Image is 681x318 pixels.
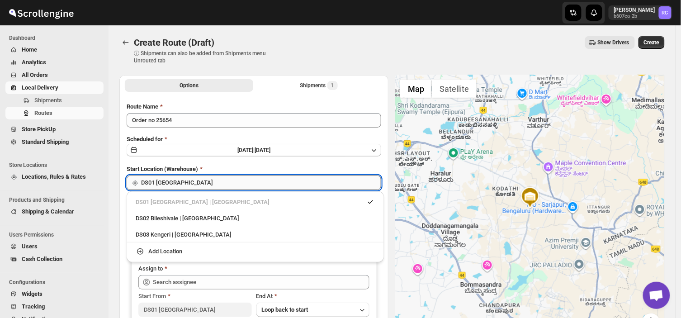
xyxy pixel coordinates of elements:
[125,79,253,92] button: All Route Options
[127,136,163,142] span: Scheduled for
[255,79,383,92] button: Selected Shipments
[609,5,672,20] button: User menu
[300,81,338,90] div: Shipments
[662,10,668,16] text: RC
[9,34,104,42] span: Dashboard
[400,80,432,98] button: Show street map
[22,243,38,250] span: Users
[256,303,369,317] button: Loop back to start
[5,288,104,300] button: Widgets
[34,97,62,104] span: Shipments
[180,82,199,89] span: Options
[5,69,104,81] button: All Orders
[22,173,86,180] span: Locations, Rules & Rates
[237,147,255,153] span: [DATE] |
[5,56,104,69] button: Analytics
[138,264,163,273] div: Assign to
[127,103,158,110] span: Route Name
[659,6,672,19] span: Rahul Chopra
[614,6,655,14] p: [PERSON_NAME]
[127,226,384,242] li: DS03 Kengeri
[585,36,635,49] button: Show Drivers
[5,107,104,119] button: Routes
[5,253,104,266] button: Cash Collection
[9,161,104,169] span: Store Locations
[7,1,75,24] img: ScrollEngine
[9,279,104,286] span: Configurations
[138,293,166,299] span: Start From
[644,39,659,46] span: Create
[136,214,375,223] div: DS02 Bileshivale | [GEOGRAPHIC_DATA]
[127,113,381,128] input: Eg: Bengaluru Route
[5,205,104,218] button: Shipping & Calendar
[5,240,104,253] button: Users
[127,209,384,226] li: DS02 Bileshivale
[22,256,62,262] span: Cash Collection
[256,292,369,301] div: End At
[136,230,375,239] div: DS03 Kengeri | [GEOGRAPHIC_DATA]
[148,247,182,256] div: Add Location
[643,282,670,309] a: Open chat
[614,14,655,19] p: b607ea-2b
[598,39,629,46] span: Show Drivers
[638,36,665,49] button: Create
[9,196,104,204] span: Products and Shipping
[22,71,48,78] span: All Orders
[22,46,37,53] span: Home
[262,306,308,313] span: Loop back to start
[22,84,58,91] span: Local Delivery
[22,208,74,215] span: Shipping & Calendar
[153,275,369,290] input: Search assignee
[22,59,46,66] span: Analytics
[5,94,104,107] button: Shipments
[22,290,43,297] span: Widgets
[331,82,334,89] span: 1
[9,231,104,238] span: Users Permissions
[119,36,132,49] button: Routes
[5,43,104,56] button: Home
[34,109,52,116] span: Routes
[22,126,56,133] span: Store PickUp
[127,195,384,209] li: DS01 Sarjapur
[22,303,45,310] span: Tracking
[134,50,276,64] p: ⓘ Shipments can also be added from Shipments menu Unrouted tab
[5,300,104,313] button: Tracking
[5,171,104,183] button: Locations, Rules & Rates
[136,198,375,207] div: DS01 [GEOGRAPHIC_DATA] | [GEOGRAPHIC_DATA]
[255,147,270,153] span: [DATE]
[134,37,214,48] span: Create Route (Draft)
[432,80,477,98] button: Show satellite imagery
[22,138,69,145] span: Standard Shipping
[141,176,381,190] input: Search location
[127,144,381,157] button: [DATE]|[DATE]
[127,166,198,172] span: Start Location (Warehouse)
